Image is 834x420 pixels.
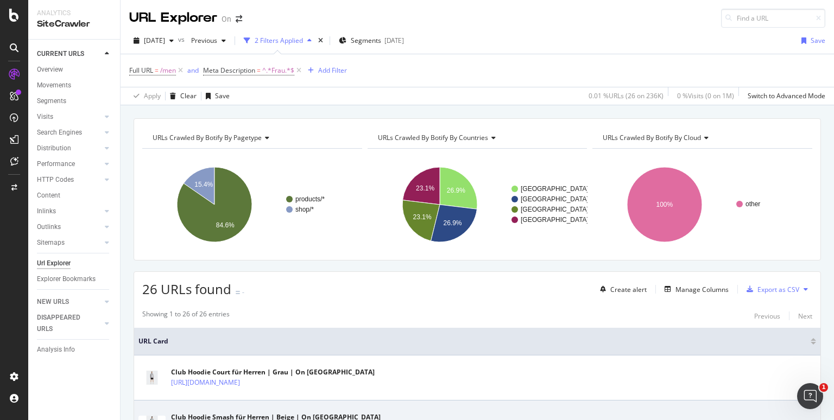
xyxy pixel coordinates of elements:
div: Performance [37,158,75,170]
div: - [242,288,244,297]
div: DISAPPEARED URLS [37,312,92,335]
a: NEW URLS [37,296,102,308]
span: Meta Description [203,66,255,75]
button: Previous [187,32,230,49]
a: Distribution [37,143,102,154]
div: 2 Filters Applied [255,36,303,45]
a: DISAPPEARED URLS [37,312,102,335]
a: Inlinks [37,206,102,217]
button: Save [201,87,230,105]
img: Equal [236,291,240,294]
a: CURRENT URLS [37,48,102,60]
div: Visits [37,111,53,123]
span: Segments [351,36,381,45]
svg: A chart. [368,157,587,252]
div: Url Explorer [37,258,71,269]
button: Create alert [596,281,647,298]
div: Inlinks [37,206,56,217]
svg: A chart. [142,157,362,252]
span: /men [160,63,176,78]
button: and [187,65,199,75]
a: [URL][DOMAIN_NAME] [171,377,240,388]
span: ^.*Frau.*$ [262,63,294,78]
a: Url Explorer [37,258,112,269]
button: Manage Columns [660,283,729,296]
text: [GEOGRAPHIC_DATA] [521,195,589,203]
div: Clear [180,91,197,100]
div: Sitemaps [37,237,65,249]
div: Movements [37,80,71,91]
span: URLs Crawled By Botify By pagetype [153,133,262,142]
div: Create alert [610,285,647,294]
a: Content [37,190,112,201]
div: URL Explorer [129,9,217,27]
button: Segments[DATE] [334,32,408,49]
div: CURRENT URLS [37,48,84,60]
div: arrow-right-arrow-left [236,15,242,23]
a: Sitemaps [37,237,102,249]
button: Clear [166,87,197,105]
span: URL Card [138,336,808,346]
span: Previous [187,36,217,45]
div: SiteCrawler [37,18,111,30]
a: Explorer Bookmarks [37,273,112,285]
button: Next [798,309,812,322]
button: Export as CSV [742,281,799,298]
img: main image [138,371,166,385]
text: 15.4% [194,181,213,188]
text: [GEOGRAPHIC_DATA] [521,206,589,213]
a: Movements [37,80,112,91]
div: Distribution [37,143,71,154]
text: products/* [295,195,325,203]
div: Save [811,36,825,45]
svg: A chart. [592,157,812,252]
span: 2025 Sep. 20th [144,36,165,45]
span: vs [178,35,187,44]
a: Performance [37,158,102,170]
text: other [745,200,760,208]
a: HTTP Codes [37,174,102,186]
div: times [316,35,325,46]
div: Analysis Info [37,344,75,355]
button: Add Filter [304,64,347,77]
a: Visits [37,111,102,123]
button: [DATE] [129,32,178,49]
text: 23.1% [413,213,431,221]
a: Analysis Info [37,344,112,355]
button: Switch to Advanced Mode [743,87,825,105]
div: 0.01 % URLs ( 26 on 236K ) [589,91,664,100]
div: Explorer Bookmarks [37,273,96,285]
h4: URLs Crawled By Botify By countries [376,129,578,147]
text: [GEOGRAPHIC_DATA] [521,185,589,193]
a: Outlinks [37,221,102,233]
div: Export as CSV [757,285,799,294]
a: Segments [37,96,112,107]
div: Analytics [37,9,111,18]
h4: URLs Crawled By Botify By pagetype [150,129,352,147]
text: 23.1% [416,184,434,192]
h4: URLs Crawled By Botify By cloud [601,129,803,147]
button: Save [797,32,825,49]
div: Manage Columns [675,285,729,294]
div: Showing 1 to 26 of 26 entries [142,309,230,322]
text: 84.6% [216,221,235,229]
div: Search Engines [37,127,82,138]
div: Outlinks [37,221,61,233]
div: Content [37,190,60,201]
text: [GEOGRAPHIC_DATA] [521,216,589,224]
span: 1 [819,383,828,392]
div: NEW URLS [37,296,69,308]
div: Overview [37,64,63,75]
div: HTTP Codes [37,174,74,186]
button: Apply [129,87,161,105]
text: 100% [656,201,673,208]
span: 26 URLs found [142,280,231,298]
div: Club Hoodie Court für Herren | Grau | On [GEOGRAPHIC_DATA] [171,367,375,377]
div: Previous [754,311,780,321]
div: [DATE] [384,36,404,45]
div: On [222,14,231,24]
a: Search Engines [37,127,102,138]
